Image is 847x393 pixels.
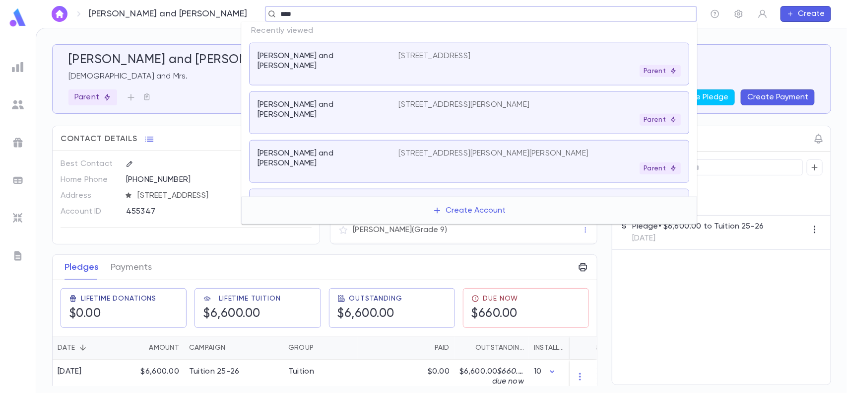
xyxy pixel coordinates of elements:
div: Campaign [184,336,283,360]
button: Sort [419,340,435,356]
p: [PERSON_NAME] and [PERSON_NAME] [89,8,248,19]
span: Lifetime Tuition [219,295,280,303]
p: Parent [644,164,677,172]
div: Installments [534,336,568,360]
p: [STREET_ADDRESS][PERSON_NAME][PERSON_NAME] [399,149,589,158]
div: Campaign [189,336,225,360]
h5: $0.00 [69,307,101,321]
button: Sort [225,340,241,356]
div: Tuition [288,367,314,377]
span: Lifetime Donations [81,295,156,303]
div: Amount [120,336,184,360]
button: Sort [459,340,475,356]
div: Parent [640,162,681,174]
p: [PERSON_NAME] (Grade 9) [353,225,448,235]
p: 10 [534,367,541,377]
p: Home Phone [61,172,118,188]
p: [STREET_ADDRESS][PERSON_NAME] [399,100,530,110]
span: Contact Details [61,134,137,144]
button: Create Payment [741,89,815,105]
p: Address [61,188,118,204]
div: 455347 [126,204,271,219]
p: [STREET_ADDRESS] [399,51,471,61]
button: Create [781,6,831,22]
h5: $6,600.00 [337,307,395,321]
div: Date [58,336,75,360]
p: Pledge • $6,600.00 to Tuition 25-26 [632,222,764,232]
div: Amount [149,336,179,360]
button: Sort [133,340,149,356]
div: Parent [68,89,117,105]
img: home_white.a664292cf8c1dea59945f0da9f25487c.svg [54,10,65,18]
img: letters_grey.7941b92b52307dd3b8a917253454ce1c.svg [12,250,24,262]
span: Due Now [483,295,519,303]
div: Tuition 25-26 [189,367,240,377]
div: Outstanding [475,336,524,360]
img: logo [8,8,28,27]
h5: [PERSON_NAME] and [PERSON_NAME] [68,53,293,68]
p: [PERSON_NAME] and [PERSON_NAME] [258,149,387,168]
button: Payments [111,255,152,280]
div: [DATE] [58,367,82,377]
p: Account ID [61,204,118,220]
div: [PHONE_NUMBER] [126,172,312,187]
h5: $6,600.00 [203,307,261,321]
button: Sort [568,340,584,356]
button: Sort [75,340,91,356]
p: [PERSON_NAME] and [PERSON_NAME] [258,100,387,120]
p: Parent [74,92,111,102]
div: Date [53,336,120,360]
button: Create Pledge [667,89,735,105]
div: Group [283,336,358,360]
p: Recently viewed [241,22,697,40]
div: Group [288,336,314,360]
img: campaigns_grey.99e729a5f7ee94e3726e6486bddda8f1.svg [12,137,24,149]
h5: $660.00 [471,307,518,321]
img: reports_grey.c525e4749d1bce6a11f5fe2a8de1b229.svg [12,61,24,73]
button: Pledges [65,255,99,280]
p: [DATE] [632,234,764,243]
p: [PERSON_NAME] and [PERSON_NAME] [258,51,387,71]
div: Parent [640,65,681,77]
p: Best Contact [61,156,118,172]
p: Parent [644,116,677,124]
div: Outstanding [455,336,529,360]
div: Paid [435,336,450,360]
p: $0.00 [428,367,450,377]
img: imports_grey.530a8a0e642e233f2baf0ef88e8c9fcb.svg [12,212,24,224]
div: Paid [358,336,455,360]
button: Create Account [425,201,514,220]
span: $660.00 due now [492,368,528,386]
span: [STREET_ADDRESS] [134,191,312,201]
span: Outstanding [349,295,402,303]
img: batches_grey.339ca447c9d9533ef1741baa751efc33.svg [12,174,24,186]
div: Installments [529,336,588,360]
div: Parent [640,114,681,126]
p: [DEMOGRAPHIC_DATA] and Mrs. [68,72,815,81]
button: Sort [314,340,329,356]
img: students_grey.60c7aba0da46da39d6d829b817ac14fc.svg [12,99,24,111]
p: Parent [644,67,677,75]
p: $6,600.00 [459,367,524,387]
